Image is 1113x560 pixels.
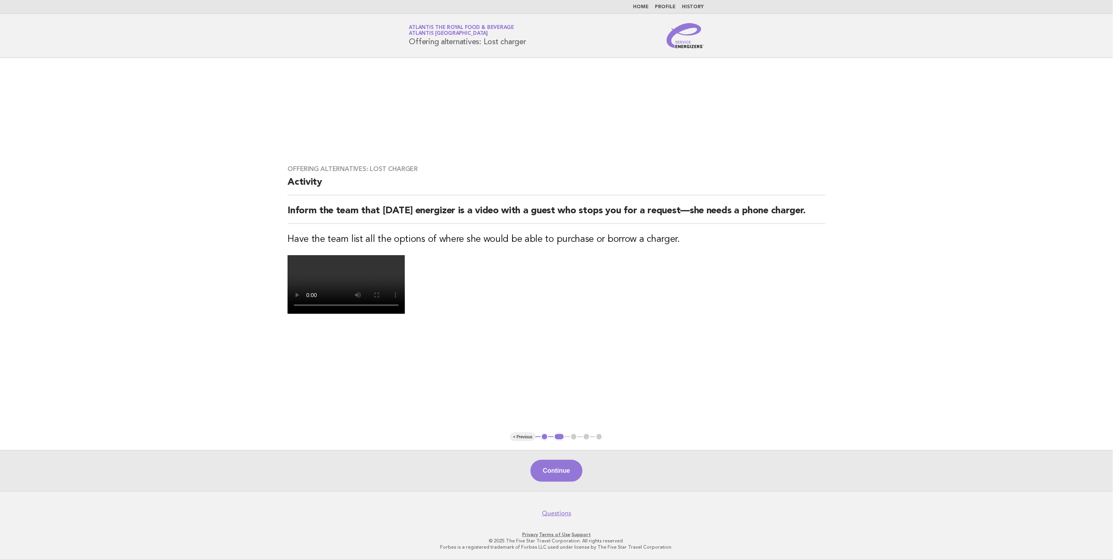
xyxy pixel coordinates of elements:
p: Forbes is a registered trademark of Forbes LLC used under license by The Five Star Travel Corpora... [317,544,796,550]
a: Atlantis the Royal Food & BeverageAtlantis [GEOGRAPHIC_DATA] [409,25,514,36]
img: Service Energizers [667,23,704,48]
h3: Offering alternatives: Lost charger [288,165,825,173]
a: Home [633,5,649,9]
button: < Previous [510,433,536,441]
a: Profile [655,5,676,9]
h2: Inform the team that [DATE] energizer is a video with a guest who stops you for a request—she nee... [288,205,825,224]
a: Questions [542,510,571,517]
a: Support [572,532,591,537]
button: Continue [530,460,583,482]
p: © 2025 The Five Star Travel Corporation. All rights reserved. [317,538,796,544]
h2: Activity [288,176,825,195]
a: Privacy [522,532,538,537]
h1: Offering alternatives: Lost charger [409,25,526,46]
a: Terms of Use [539,532,570,537]
span: Atlantis [GEOGRAPHIC_DATA] [409,31,488,36]
h3: Have the team list all the options of where she would be able to purchase or borrow a charger. [288,233,825,246]
button: 1 [541,433,548,441]
p: · · [317,531,796,538]
a: History [682,5,704,9]
button: 2 [554,433,565,441]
